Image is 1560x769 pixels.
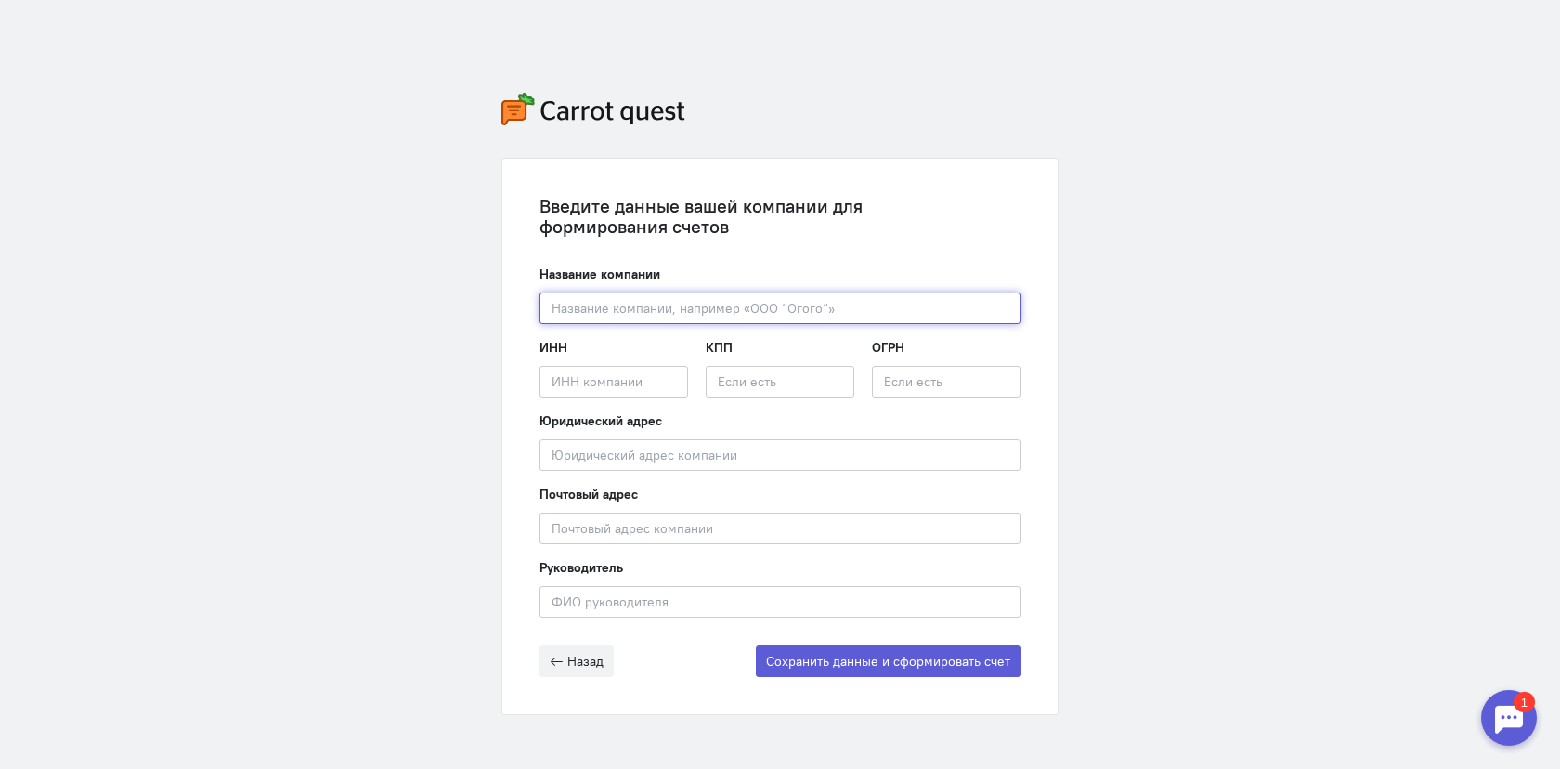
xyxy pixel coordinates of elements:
[539,411,662,430] label: Юридический адрес
[539,439,1020,471] input: Юридический адрес компании
[872,338,904,357] label: ОГРН
[539,485,638,503] label: Почтовый адрес
[872,366,1020,398] input: Если есть
[567,653,604,670] span: Назад
[539,586,1020,618] input: ФИО руководителя
[756,645,1020,677] button: Сохранить данные и сформировать счёт
[539,645,614,677] button: Назад
[539,196,1020,237] div: Введите данные вашей компании для формирования счетов
[706,366,854,398] input: Если есть
[539,293,1020,324] input: Название компании, например «ООО “Огого“»
[539,366,688,398] input: ИНН компании
[539,265,660,283] label: Название компании
[501,93,685,125] img: carrot-quest-logo.svg
[539,513,1020,544] input: Почтовый адрес компании
[42,11,63,32] div: 1
[539,558,623,577] label: Руководитель
[706,338,733,357] label: КПП
[539,338,567,357] label: ИНН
